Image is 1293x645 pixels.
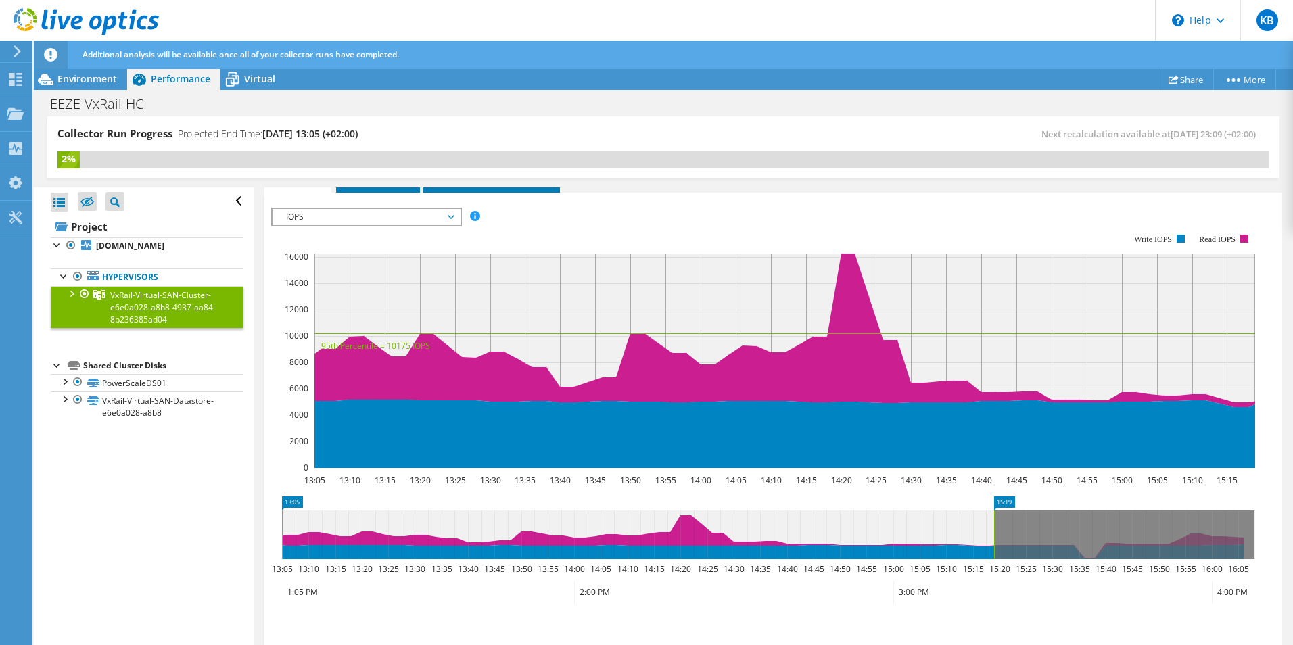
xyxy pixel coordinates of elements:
[865,475,886,486] text: 14:25
[289,356,308,368] text: 8000
[989,563,1010,575] text: 15:20
[51,374,243,391] a: PowerScaleDS01
[96,240,164,252] b: [DOMAIN_NAME]
[669,563,690,575] text: 14:20
[1171,128,1256,140] span: [DATE] 23:09 (+02:00)
[643,563,664,575] text: 14:15
[1146,475,1167,486] text: 15:05
[619,475,640,486] text: 13:50
[795,475,816,486] text: 14:15
[304,475,325,486] text: 13:05
[377,563,398,575] text: 13:25
[44,97,168,112] h1: EEZE-VxRail-HCI
[537,563,558,575] text: 13:55
[285,251,308,262] text: 16000
[304,462,308,473] text: 0
[285,304,308,315] text: 12000
[285,277,308,289] text: 14000
[563,563,584,575] text: 14:00
[57,72,117,85] span: Environment
[51,286,243,328] a: VxRail-Virtual-SAN-Cluster-e6e0a028-a8b8-4937-aa84-8b236385ad04
[57,151,80,166] div: 2%
[289,409,308,421] text: 4000
[484,563,504,575] text: 13:45
[457,563,478,575] text: 13:40
[776,563,797,575] text: 14:40
[935,475,956,486] text: 14:35
[855,563,876,575] text: 14:55
[1134,235,1172,244] text: Write IOPS
[321,340,430,352] text: 95th Percentile = 10175 IOPS
[479,475,500,486] text: 13:30
[51,391,243,421] a: VxRail-Virtual-SAN-Datastore-e6e0a028-a8b8
[178,126,358,141] h4: Projected End Time:
[444,475,465,486] text: 13:25
[83,358,243,374] div: Shared Cluster Disks
[1175,563,1196,575] text: 15:55
[271,563,292,575] text: 13:05
[690,475,711,486] text: 14:00
[1148,563,1169,575] text: 15:50
[935,563,956,575] text: 15:10
[151,72,210,85] span: Performance
[1181,475,1202,486] text: 15:10
[351,563,372,575] text: 13:20
[511,563,532,575] text: 13:50
[749,563,770,575] text: 14:35
[1172,14,1184,26] svg: \n
[83,49,399,60] span: Additional analysis will be available once all of your collector runs have completed.
[900,475,921,486] text: 14:30
[962,563,983,575] text: 15:15
[1213,69,1276,90] a: More
[584,475,605,486] text: 13:45
[1015,563,1036,575] text: 15:25
[760,475,781,486] text: 14:10
[325,563,346,575] text: 13:15
[1216,475,1237,486] text: 15:15
[970,475,991,486] text: 14:40
[590,563,611,575] text: 14:05
[1111,475,1132,486] text: 15:00
[51,237,243,255] a: [DOMAIN_NAME]
[289,383,308,394] text: 6000
[404,563,425,575] text: 13:30
[279,209,453,225] span: IOPS
[1256,9,1278,31] span: KB
[1041,563,1062,575] text: 15:30
[909,563,930,575] text: 15:05
[262,127,358,140] span: [DATE] 13:05 (+02:00)
[51,216,243,237] a: Project
[830,475,851,486] text: 14:20
[374,475,395,486] text: 13:15
[697,563,718,575] text: 14:25
[514,475,535,486] text: 13:35
[1121,563,1142,575] text: 15:45
[655,475,676,486] text: 13:55
[1041,475,1062,486] text: 14:50
[1199,235,1236,244] text: Read IOPS
[883,563,903,575] text: 15:00
[298,563,319,575] text: 13:10
[1201,563,1222,575] text: 16:00
[725,475,746,486] text: 14:05
[1158,69,1214,90] a: Share
[617,563,638,575] text: 14:10
[1076,475,1097,486] text: 14:55
[289,435,308,447] text: 2000
[339,475,360,486] text: 13:10
[1227,563,1248,575] text: 16:05
[1041,128,1263,140] span: Next recalculation available at
[110,289,216,325] span: VxRail-Virtual-SAN-Cluster-e6e0a028-a8b8-4937-aa84-8b236385ad04
[1068,563,1089,575] text: 15:35
[431,563,452,575] text: 13:35
[803,563,824,575] text: 14:45
[549,475,570,486] text: 13:40
[1095,563,1116,575] text: 15:40
[244,72,275,85] span: Virtual
[285,330,308,341] text: 10000
[409,475,430,486] text: 13:20
[723,563,744,575] text: 14:30
[51,268,243,286] a: Hypervisors
[829,563,850,575] text: 14:50
[1006,475,1027,486] text: 14:45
